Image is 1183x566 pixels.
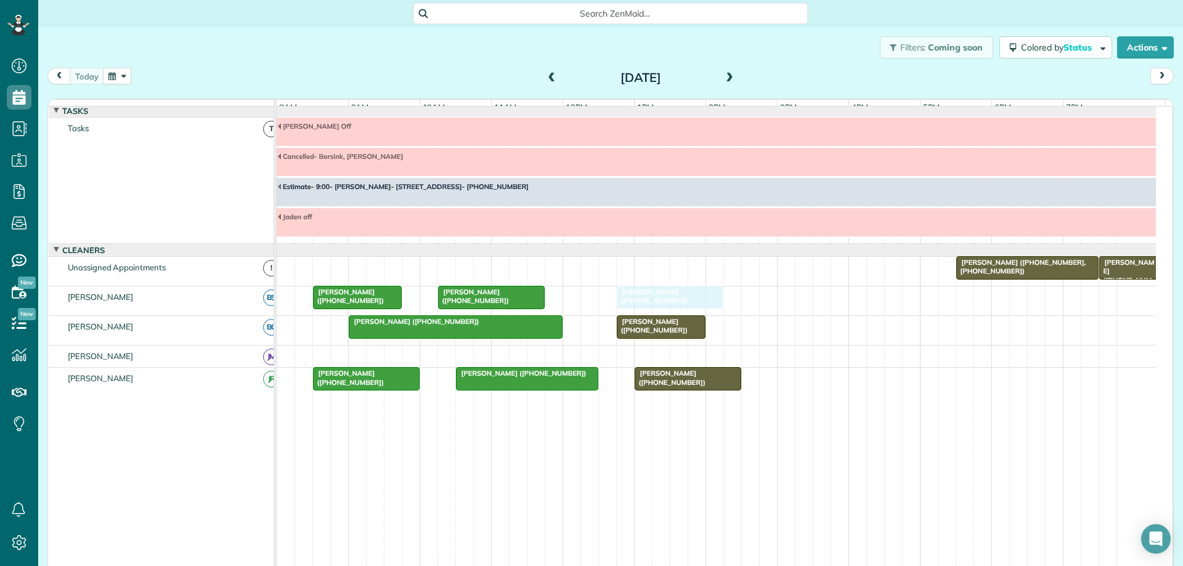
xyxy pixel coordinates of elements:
div: Open Intercom Messenger [1141,524,1171,554]
span: Unassigned Appointments [65,262,168,272]
span: [PERSON_NAME] [65,373,136,383]
span: [PERSON_NAME] ([PHONE_NUMBER]) [616,317,688,334]
button: prev [47,68,71,84]
span: [PERSON_NAME] ([PHONE_NUMBER]) [1099,258,1155,293]
span: 7pm [1063,102,1085,112]
span: [PERSON_NAME] ([PHONE_NUMBER]) [312,369,384,386]
span: Estimate- 9:00- [PERSON_NAME]- [STREET_ADDRESS]- [PHONE_NUMBER] [277,182,529,191]
span: BC [263,319,280,336]
span: Colored by [1021,42,1096,53]
button: today [70,68,104,84]
span: 11am [492,102,519,112]
span: Jaden off [277,212,312,221]
button: Colored byStatus [999,36,1112,59]
span: Tasks [60,106,91,116]
span: Filters: [900,42,926,53]
span: [PERSON_NAME] ([PHONE_NUMBER]) [616,288,688,305]
span: T [263,121,280,137]
span: [PERSON_NAME] ([PHONE_NUMBER], [PHONE_NUMBER]) [956,258,1086,275]
h2: [DATE] [564,71,718,84]
span: Coming soon [928,42,983,53]
span: JM [263,349,280,365]
button: next [1150,68,1174,84]
span: Tasks [65,123,91,133]
span: 5pm [921,102,942,112]
span: [PERSON_NAME] ([PHONE_NUMBER]) [312,288,384,305]
span: [PERSON_NAME] [65,321,136,331]
span: 12pm [563,102,590,112]
span: JR [263,371,280,387]
span: ! [263,260,280,277]
span: [PERSON_NAME] ([PHONE_NUMBER]) [455,369,587,378]
span: BS [263,289,280,306]
span: Cleaners [60,245,107,255]
span: Status [1063,42,1094,53]
span: 4pm [849,102,871,112]
span: 2pm [706,102,728,112]
button: Actions [1117,36,1174,59]
span: 8am [277,102,299,112]
span: [PERSON_NAME] ([PHONE_NUMBER]) [348,317,480,326]
span: 3pm [778,102,799,112]
span: [PERSON_NAME] ([PHONE_NUMBER]) [437,288,510,305]
span: [PERSON_NAME] Off [277,122,352,131]
span: 9am [349,102,372,112]
span: 1pm [635,102,656,112]
span: New [18,277,36,289]
span: 10am [420,102,448,112]
span: 6pm [992,102,1014,112]
span: [PERSON_NAME] [65,351,136,361]
span: [PERSON_NAME] ([PHONE_NUMBER]) [634,369,706,386]
span: [PERSON_NAME] [65,292,136,302]
span: Cancelled- Borsink, [PERSON_NAME] [277,152,404,161]
span: New [18,308,36,320]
